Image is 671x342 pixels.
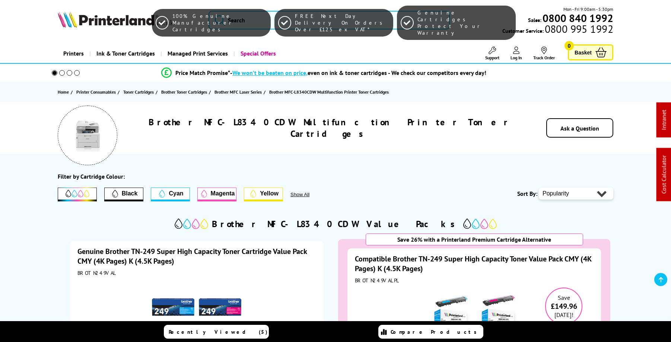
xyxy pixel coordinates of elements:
span: Cyan [169,190,183,197]
span: Support [485,55,499,60]
div: - even on ink & toner cartridges - We check our competitors every day! [230,69,486,76]
span: Compare Products [391,329,481,335]
span: Basket [575,47,592,57]
li: modal_Promise [41,66,606,79]
span: Printer Consumables [76,88,116,96]
span: 0 [565,41,574,50]
a: Brother Toner Cartridges [161,88,209,96]
a: Brother MFC Laser Series [214,88,264,96]
span: [DATE]! [554,311,573,319]
button: Yellow [244,188,283,201]
div: Filter by Cartridge Colour: [58,173,125,180]
span: Brother Toner Cartridges [161,88,207,96]
span: £149.96 [546,301,582,311]
span: Price Match Promise* [175,69,230,76]
span: Brother MFC-L8340CDW Multifunction Printer Toner Cartridges [269,89,389,95]
span: Magenta [211,190,235,197]
a: Home [58,88,71,96]
a: Recently Viewed (5) [164,325,269,339]
a: Special Offers [233,44,282,63]
a: Toner Cartridges [123,88,156,96]
span: Black [122,190,138,197]
span: FREE Next Day Delivery On Orders Over £125 ex VAT* [295,13,389,33]
a: Cost Calculator [660,156,668,194]
a: Log In [511,47,522,60]
span: Yellow [260,190,279,197]
span: Log In [511,55,522,60]
a: Track Order [533,47,555,60]
a: Basket 0 [568,44,613,60]
span: Recently Viewed (5) [169,329,268,335]
img: Brother MFC-L8340CDW Multifunction Printer Toner Cartridges [69,117,106,154]
h2: Brother MFC-L8340CDW Value Packs [212,218,459,230]
h1: Brother MFC-L8340CDW Multifunction Printer Toner Cartridges [140,116,518,139]
button: Magenta [197,188,236,201]
a: Ask a Question [560,125,599,132]
span: 100% Genuine Manufacturer Cartridges [172,13,267,33]
span: Sort By: [517,190,537,197]
span: Genuine Cartridges Protect Your Warranty [417,9,512,36]
a: Compatible Brother TN-249 Super High Capacity Toner Value Pack CMY (4K Pages) K (4.5K Pages) [355,254,591,273]
button: Show All [290,192,330,197]
a: Managed Print Services [160,44,233,63]
div: BROTN249VALPL [355,277,594,284]
a: Compare Products [378,325,483,339]
button: Filter by Black [104,188,143,201]
a: Printer Consumables [76,88,118,96]
span: Brother MFC Laser Series [214,88,262,96]
span: Toner Cartridges [123,88,154,96]
span: We won’t be beaten on price, [232,69,308,76]
a: Genuine Brother TN-249 Super High Capacity Toner Cartridge Value Pack CMY (4K Pages) K (4.5K Pages) [77,247,307,266]
a: Support [485,47,499,60]
a: Intranet [660,110,668,130]
span: Ink & Toner Cartridges [96,44,155,63]
button: Cyan [151,188,190,201]
div: Save 26% with a Printerland Premium Cartridge Alternative [366,233,583,245]
a: Ink & Toner Cartridges [89,44,160,63]
span: Save [558,294,570,301]
div: BROTN249VAL [77,270,316,276]
a: Printers [58,44,89,63]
